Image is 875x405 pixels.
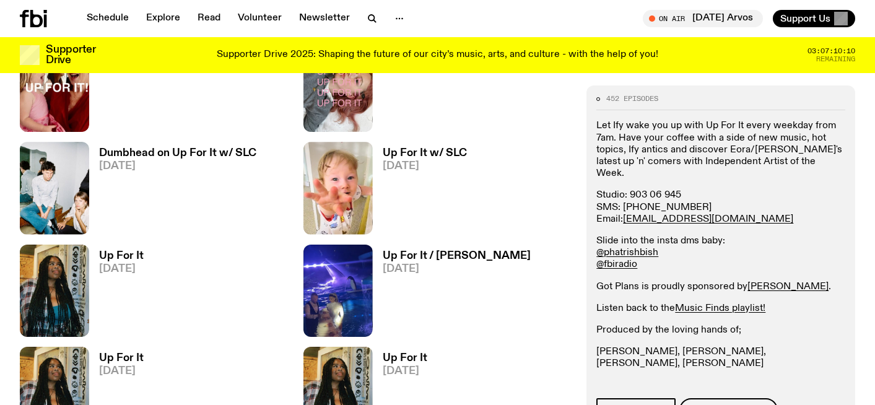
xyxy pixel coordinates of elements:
a: [PERSON_NAME] [747,282,829,292]
p: [PERSON_NAME], [PERSON_NAME], [PERSON_NAME], [PERSON_NAME] [596,346,845,370]
a: Dumbhead on Up For It w/ SLC[DATE] [89,148,256,234]
a: Up For It[DATE] [89,251,144,337]
h3: Up For It w/ SLC [383,148,467,159]
h3: Up For It [383,353,427,364]
button: Support Us [773,10,855,27]
a: Up For It w/SLC[DATE] [373,46,465,132]
h3: Up For It [99,353,144,364]
span: Support Us [780,13,830,24]
span: 452 episodes [606,95,658,102]
p: Supporter Drive 2025: Shaping the future of our city’s music, arts, and culture - with the help o... [217,50,658,61]
img: baby slc [303,142,373,234]
a: Read [190,10,228,27]
h3: Up For It / [PERSON_NAME] [383,251,531,261]
button: On Air[DATE] Arvos [643,10,763,27]
span: 03:07:10:10 [808,48,855,54]
a: @phatrishbish [596,248,658,258]
p: Produced by the loving hands of; [596,324,845,336]
span: [DATE] [99,366,144,377]
span: [DATE] [99,264,144,274]
span: [DATE] [383,264,531,274]
a: [EMAIL_ADDRESS][DOMAIN_NAME] [623,214,793,224]
a: Up For It w/ SLC[DATE] [373,148,467,234]
p: Got Plans is proudly sponsored by . [596,281,845,293]
span: [DATE] [99,161,256,172]
span: [DATE] [383,161,467,172]
a: Newsletter [292,10,357,27]
a: Up For It w/SLC[DATE] [89,46,181,132]
p: Let Ify wake you up with Up For It every weekday from 7am. Have your coffee with a side of new mu... [596,121,845,180]
a: Music Finds playlist! [675,303,765,313]
a: Volunteer [230,10,289,27]
h3: Supporter Drive [46,45,95,66]
p: Slide into the insta dms baby: [596,235,845,271]
img: dumbhead 4 slc [20,142,89,234]
img: Ify - a Brown Skin girl with black braided twists, looking up to the side with her tongue stickin... [20,245,89,337]
a: Explore [139,10,188,27]
span: Remaining [816,56,855,63]
h3: Up For It [99,251,144,261]
p: Listen back to the [596,303,845,315]
a: Schedule [79,10,136,27]
a: Up For It / [PERSON_NAME][DATE] [373,251,531,337]
span: [DATE] [383,366,427,377]
h3: Dumbhead on Up For It w/ SLC [99,148,256,159]
a: @fbiradio [596,260,637,270]
p: Studio: 903 06 945 SMS: [PHONE_NUMBER] Email: [596,190,845,226]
